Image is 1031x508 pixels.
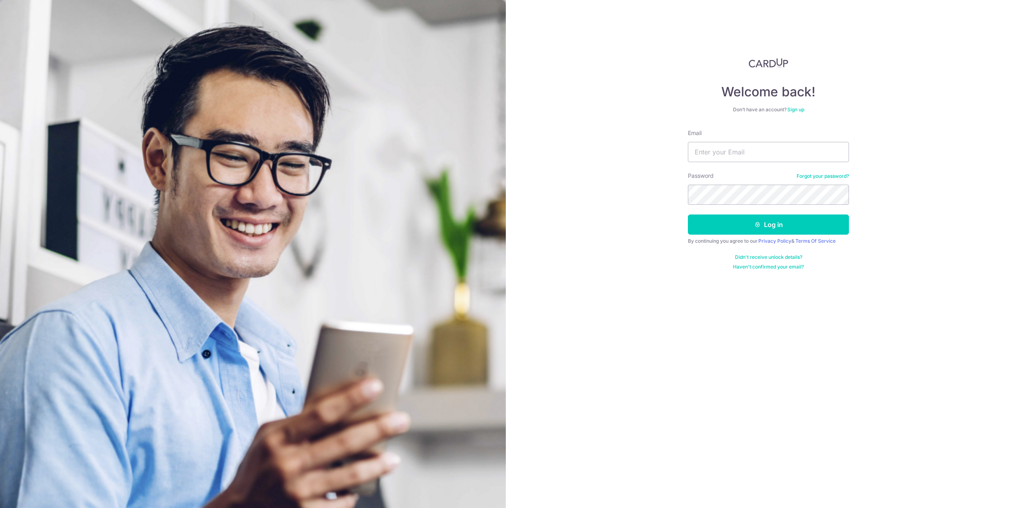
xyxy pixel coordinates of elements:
img: CardUp Logo [749,58,788,68]
div: By continuing you agree to our & [688,238,849,244]
a: Haven't confirmed your email? [733,264,804,270]
a: Sign up [787,106,804,112]
button: Log in [688,214,849,235]
div: Don’t have an account? [688,106,849,113]
a: Terms Of Service [795,238,836,244]
a: Privacy Policy [758,238,791,244]
a: Didn't receive unlock details? [735,254,802,260]
a: Forgot your password? [797,173,849,179]
h4: Welcome back! [688,84,849,100]
label: Password [688,172,714,180]
label: Email [688,129,702,137]
input: Enter your Email [688,142,849,162]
